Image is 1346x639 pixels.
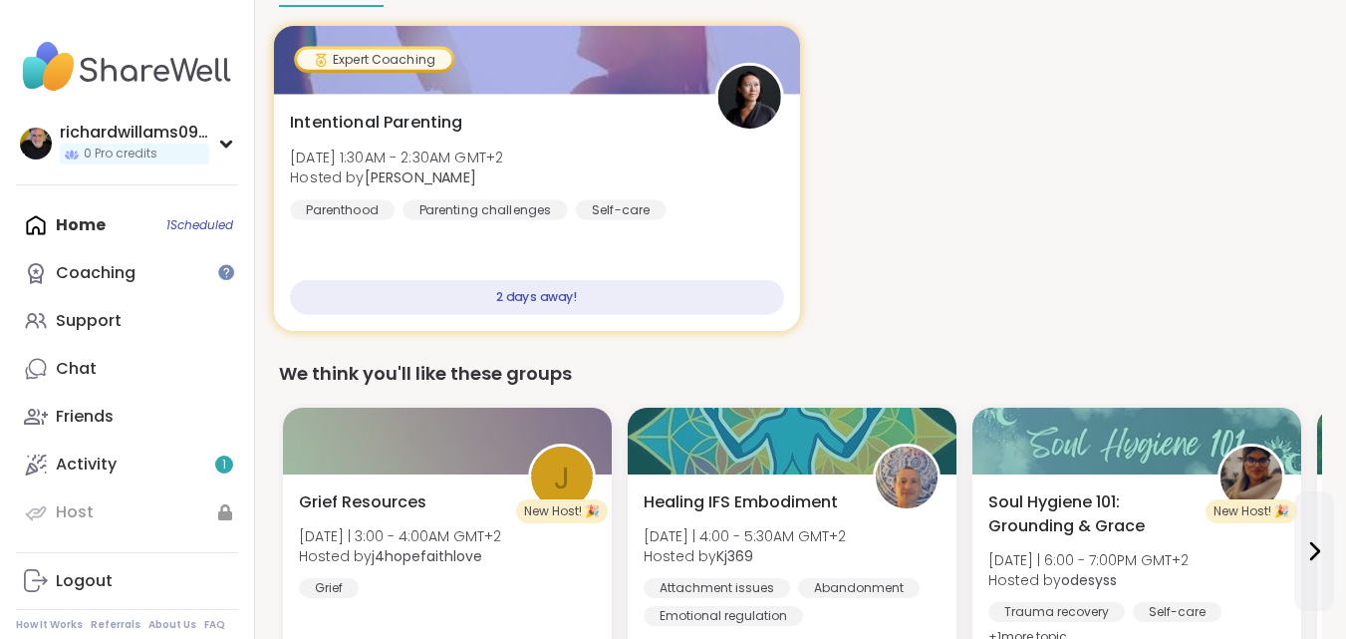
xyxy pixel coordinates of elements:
[988,490,1196,538] span: Soul Hygiene 101: Grounding & Grace
[16,618,83,632] a: How It Works
[290,167,503,187] span: Hosted by
[644,546,846,566] span: Hosted by
[290,280,783,315] div: 2 days away!
[16,345,238,393] a: Chat
[16,557,238,605] a: Logout
[290,199,395,219] div: Parenthood
[644,526,846,546] span: [DATE] | 4:00 - 5:30AM GMT+2
[290,111,462,135] span: Intentional Parenting
[988,570,1189,590] span: Hosted by
[1133,602,1221,622] div: Self-care
[56,406,114,428] div: Friends
[365,167,476,187] b: [PERSON_NAME]
[56,570,113,592] div: Logout
[299,490,426,514] span: Grief Resources
[20,128,52,160] img: richardwillams0912
[403,199,567,219] div: Parenting challenges
[1206,499,1297,523] div: New Host! 🎉
[16,488,238,536] a: Host
[222,457,226,474] span: 1
[16,297,238,345] a: Support
[290,147,503,166] span: [DATE] 1:30AM - 2:30AM GMT+2
[204,618,225,632] a: FAQ
[644,578,790,598] div: Attachment issues
[554,455,570,501] span: j
[16,393,238,441] a: Friends
[372,546,482,566] b: j4hopefaithlove
[1061,570,1117,590] b: odesyss
[16,441,238,488] a: Activity1
[876,447,938,508] img: Kj369
[84,146,157,162] span: 0 Pro credits
[988,550,1189,570] span: [DATE] | 6:00 - 7:00PM GMT+2
[644,606,803,626] div: Emotional regulation
[91,618,140,632] a: Referrals
[56,358,97,380] div: Chat
[279,360,1322,388] div: We think you'll like these groups
[1220,447,1282,508] img: odesyss
[16,32,238,102] img: ShareWell Nav Logo
[299,526,501,546] span: [DATE] | 3:00 - 4:00AM GMT+2
[56,310,122,332] div: Support
[16,249,238,297] a: Coaching
[56,501,94,523] div: Host
[56,454,117,476] div: Activity
[297,49,451,69] div: Expert Coaching
[716,546,753,566] b: Kj369
[148,618,196,632] a: About Us
[644,490,838,514] span: Healing IFS Embodiment
[299,578,359,598] div: Grief
[988,602,1125,622] div: Trauma recovery
[717,66,780,129] img: Natasha
[60,122,209,144] div: richardwillams0912
[56,262,135,284] div: Coaching
[218,264,234,280] iframe: Spotlight
[798,578,920,598] div: Abandonment
[516,499,608,523] div: New Host! 🎉
[576,199,667,219] div: Self-care
[299,546,501,566] span: Hosted by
